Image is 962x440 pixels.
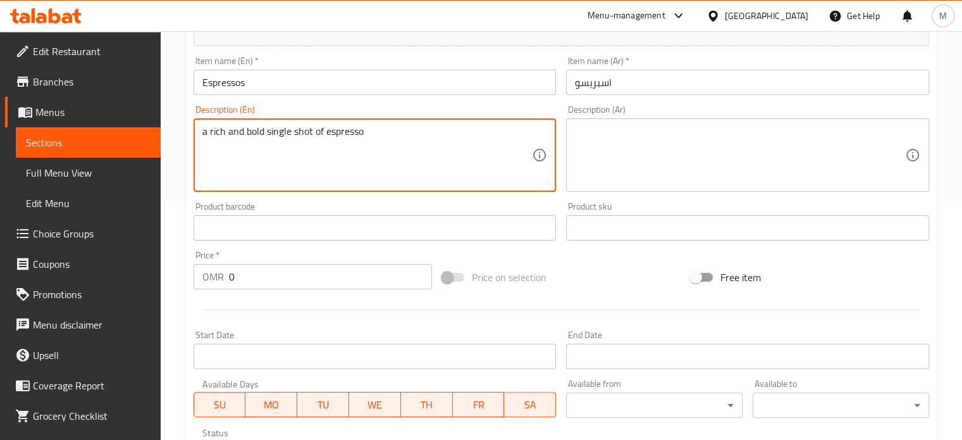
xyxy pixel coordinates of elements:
a: Coverage Report [5,370,161,401]
a: Full Menu View [16,158,161,188]
button: WE [349,392,401,417]
input: Enter name En [194,70,557,95]
button: FR [453,392,505,417]
input: Please enter price [229,264,432,289]
a: Edit Restaurant [5,36,161,66]
input: Please enter product sku [566,215,929,241]
button: TH [401,392,453,417]
span: SA [509,396,551,414]
span: Sections [26,135,151,150]
button: TU [297,392,349,417]
span: Coverage Report [33,378,151,393]
span: Promotions [33,287,151,302]
p: OMR [202,269,224,284]
span: FR [458,396,500,414]
span: SU [199,396,241,414]
a: Grocery Checklist [5,401,161,431]
span: Free item [720,270,761,285]
a: Branches [5,66,161,97]
span: TH [406,396,448,414]
button: MO [245,392,297,417]
a: Coupons [5,249,161,279]
div: ​ [566,393,743,418]
a: Menu disclaimer [5,310,161,340]
span: Grocery Checklist [33,408,151,424]
div: [GEOGRAPHIC_DATA] [725,9,808,23]
button: SA [504,392,556,417]
span: Menus [35,104,151,120]
a: Upsell [5,340,161,370]
a: Sections [16,127,161,158]
span: WE [354,396,396,414]
span: Edit Menu [26,196,151,211]
a: Choice Groups [5,218,161,249]
input: Enter name Ar [566,70,929,95]
span: Edit Restaurant [33,44,151,59]
a: Promotions [5,279,161,310]
button: SU [194,392,246,417]
div: Menu-management [588,8,665,23]
a: Menus [5,97,161,127]
span: Upsell [33,348,151,363]
span: Full Menu View [26,165,151,180]
span: TU [302,396,344,414]
span: Choice Groups [33,226,151,241]
a: Edit Menu [16,188,161,218]
span: Coupons [33,256,151,272]
span: Menu disclaimer [33,317,151,332]
span: M [939,9,947,23]
input: Please enter product barcode [194,215,557,241]
div: ​ [753,393,929,418]
span: Price on selection [472,270,546,285]
textarea: a rich and bold single shot of espresso [202,125,533,185]
span: Branches [33,74,151,89]
span: MO [250,396,292,414]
